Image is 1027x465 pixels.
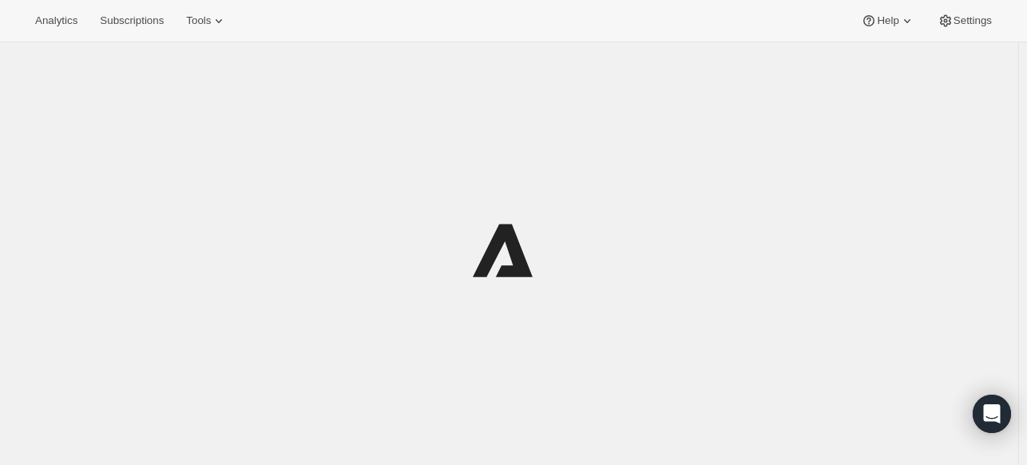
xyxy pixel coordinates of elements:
button: Settings [928,10,1001,32]
span: Tools [186,14,211,27]
span: Subscriptions [100,14,164,27]
button: Help [851,10,924,32]
button: Subscriptions [90,10,173,32]
button: Analytics [26,10,87,32]
span: Analytics [35,14,77,27]
span: Settings [954,14,992,27]
div: Open Intercom Messenger [973,395,1011,433]
span: Help [877,14,898,27]
button: Tools [176,10,236,32]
